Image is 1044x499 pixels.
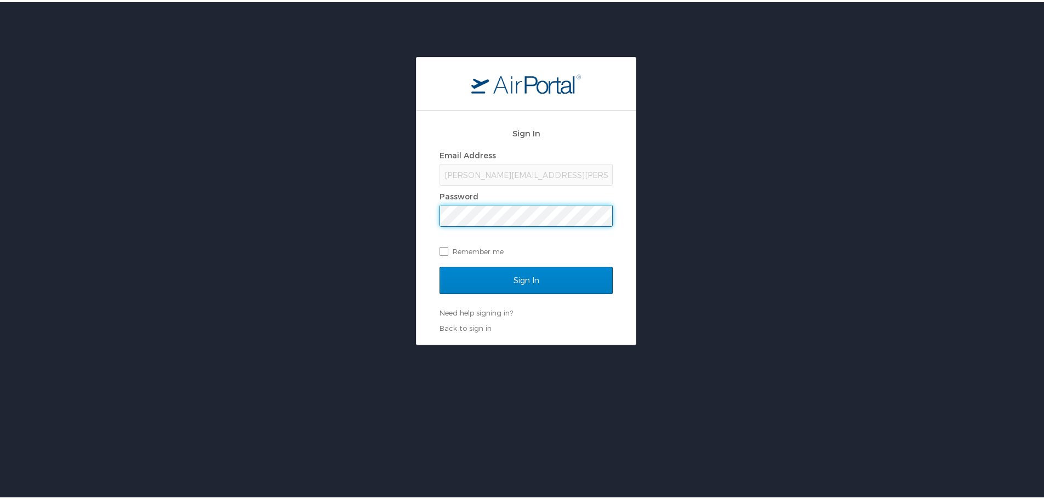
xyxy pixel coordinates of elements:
[440,125,613,137] h2: Sign In
[440,190,478,199] label: Password
[471,72,581,91] img: logo
[440,306,513,315] a: Need help signing in?
[440,241,613,257] label: Remember me
[440,265,613,292] input: Sign In
[440,322,492,330] a: Back to sign in
[440,148,496,158] label: Email Address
